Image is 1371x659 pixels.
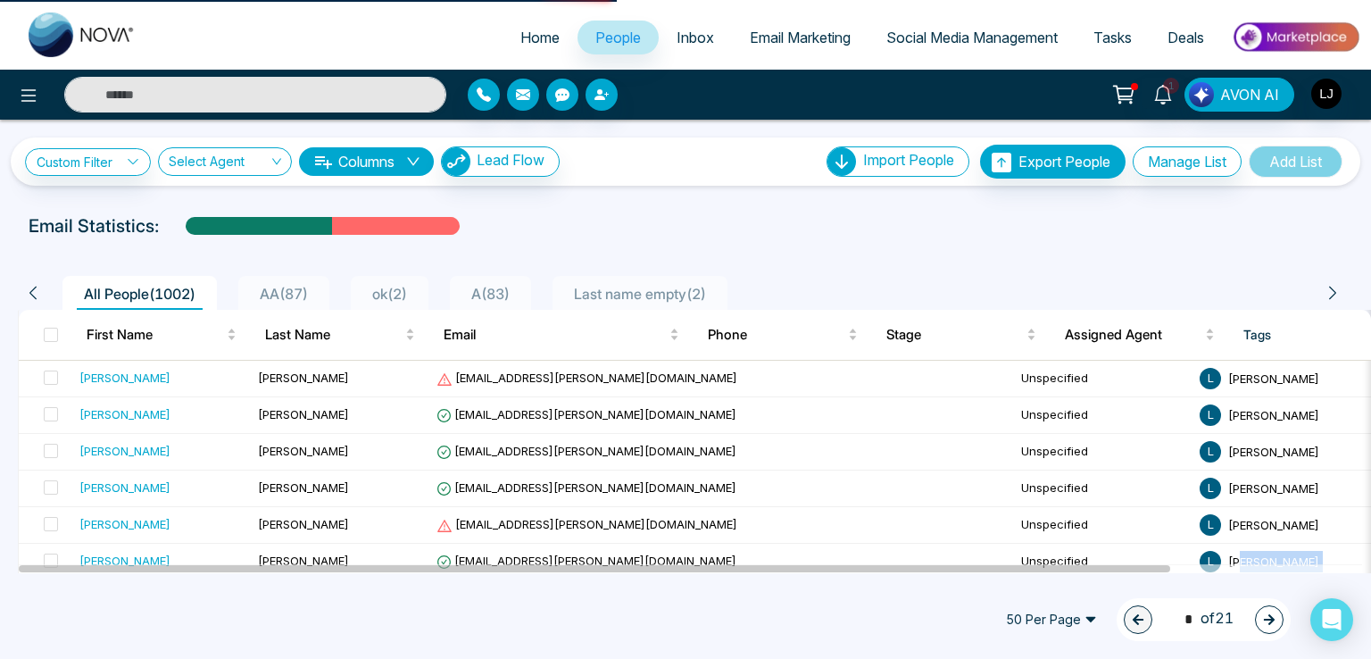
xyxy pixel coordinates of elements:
span: First Name [87,324,223,346]
span: [PERSON_NAME] [1228,554,1319,568]
span: [PERSON_NAME] [1228,517,1319,531]
a: Custom Filter [25,148,151,176]
span: ok ( 2 ) [365,285,414,303]
span: Assigned Agent [1065,324,1201,346]
th: First Name [72,310,251,360]
span: Social Media Management [886,29,1058,46]
span: 50 Per Page [993,605,1109,634]
span: Export People [1018,153,1110,171]
span: [EMAIL_ADDRESS][PERSON_NAME][DOMAIN_NAME] [436,407,736,421]
span: L [1200,405,1221,426]
a: Deals [1150,21,1222,54]
span: [PERSON_NAME] [258,444,349,458]
span: [EMAIL_ADDRESS][PERSON_NAME][DOMAIN_NAME] [436,371,737,385]
div: [PERSON_NAME] [79,442,170,460]
button: Export People [980,145,1126,179]
span: People [595,29,641,46]
span: Email Marketing [750,29,851,46]
a: Lead FlowLead Flow [434,146,560,177]
td: Unspecified [1014,471,1192,507]
span: Phone [708,324,844,346]
span: L [1200,368,1221,389]
span: [PERSON_NAME] [1228,480,1319,495]
button: AVON AI [1184,78,1294,112]
span: AVON AI [1220,84,1279,105]
a: Social Media Management [868,21,1076,54]
th: Phone [694,310,872,360]
th: Assigned Agent [1051,310,1229,360]
td: Unspecified [1014,507,1192,544]
a: Inbox [659,21,732,54]
button: Lead Flow [441,146,560,177]
span: Lead Flow [477,151,544,169]
span: [EMAIL_ADDRESS][PERSON_NAME][DOMAIN_NAME] [436,480,736,495]
div: [PERSON_NAME] [79,405,170,423]
span: Last name empty ( 2 ) [567,285,713,303]
span: 1 [1163,78,1179,94]
th: Email [429,310,694,360]
img: Nova CRM Logo [29,13,136,57]
div: Open Intercom Messenger [1310,598,1353,641]
span: [PERSON_NAME] [1228,371,1319,385]
a: Home [503,21,577,54]
a: People [577,21,659,54]
span: L [1200,441,1221,463]
span: down [406,154,420,169]
span: of 21 [1174,607,1234,631]
th: Last Name [251,310,429,360]
span: [PERSON_NAME] [258,371,349,385]
div: [PERSON_NAME] [79,369,170,387]
span: A ( 83 ) [464,285,517,303]
span: [PERSON_NAME] [258,480,349,495]
button: Columnsdown [299,147,434,176]
span: [PERSON_NAME] [258,517,349,531]
span: Import People [863,151,954,169]
a: Tasks [1076,21,1150,54]
td: Unspecified [1014,397,1192,434]
button: Manage List [1133,146,1242,177]
a: Email Marketing [732,21,868,54]
a: 1 [1142,78,1184,109]
span: All People ( 1002 ) [77,285,203,303]
span: [PERSON_NAME] [1228,407,1319,421]
span: [EMAIL_ADDRESS][PERSON_NAME][DOMAIN_NAME] [436,554,736,568]
span: Home [520,29,560,46]
div: [PERSON_NAME] [79,515,170,533]
span: [PERSON_NAME] [258,554,349,568]
img: User Avatar [1311,79,1342,109]
span: Inbox [677,29,714,46]
img: Market-place.gif [1231,17,1360,57]
span: Deals [1167,29,1204,46]
span: L [1200,551,1221,572]
span: [EMAIL_ADDRESS][PERSON_NAME][DOMAIN_NAME] [436,517,737,531]
span: Tasks [1093,29,1132,46]
span: L [1200,514,1221,536]
div: [PERSON_NAME] [79,552,170,570]
p: Email Statistics: [29,213,159,239]
span: Email [444,324,666,346]
td: Unspecified [1014,544,1192,580]
td: Unspecified [1014,434,1192,471]
span: [PERSON_NAME] [1228,444,1319,458]
img: Lead Flow [1189,82,1214,107]
div: [PERSON_NAME] [79,479,170,496]
span: [PERSON_NAME] [258,407,349,421]
td: Unspecified [1014,361,1192,397]
span: Last Name [265,324,402,346]
img: Lead Flow [442,147,470,176]
span: L [1200,478,1221,499]
span: AA ( 87 ) [253,285,315,303]
span: [EMAIL_ADDRESS][PERSON_NAME][DOMAIN_NAME] [436,444,736,458]
span: Stage [886,324,1023,346]
th: Stage [872,310,1051,360]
